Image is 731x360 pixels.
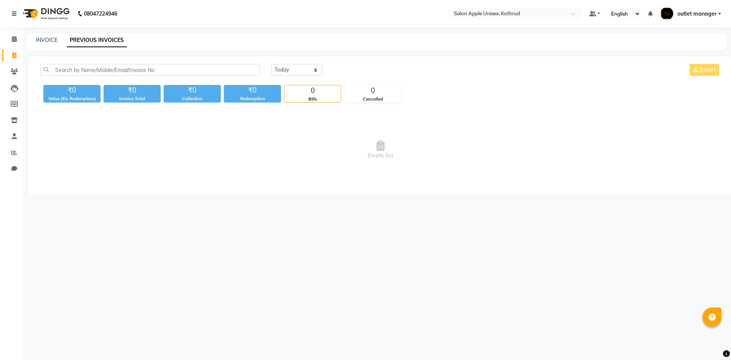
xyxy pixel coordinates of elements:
div: 0 [284,85,341,96]
div: ₹0 [104,85,161,96]
div: Collection [164,96,221,102]
div: Invoice Total [104,96,161,102]
div: ₹0 [164,85,221,96]
a: INVOICE [36,37,57,43]
img: logo [19,3,72,24]
div: 0 [345,85,401,96]
iframe: chat widget [699,330,723,352]
span: outlet manager [677,10,717,18]
span: Empty list [40,112,721,188]
div: Value (Ex. Redemption) [43,96,101,102]
div: Redemption [224,96,281,102]
img: outlet manager [660,7,674,20]
div: ₹0 [224,85,281,96]
b: 08047224946 [84,3,117,24]
div: ₹0 [43,85,101,96]
input: Search by Name/Mobile/Email/Invoice No [40,64,260,76]
div: Bills [284,96,341,102]
a: PREVIOUS INVOICES [67,34,127,47]
div: Cancelled [345,96,401,102]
